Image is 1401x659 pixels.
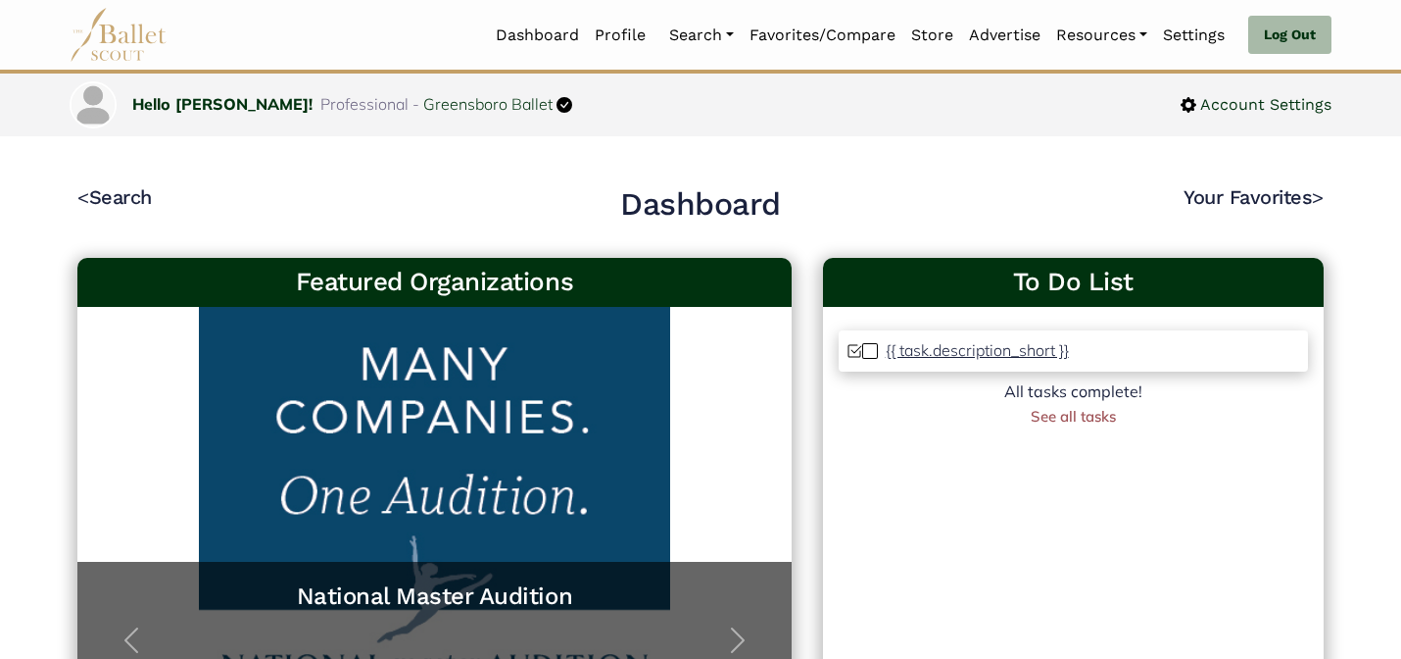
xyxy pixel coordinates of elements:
a: To Do List [839,266,1308,299]
a: Log Out [1248,16,1331,55]
a: <Search [77,185,152,209]
h3: Featured Organizations [93,266,776,299]
a: Hello [PERSON_NAME]! [132,94,313,114]
a: National Master Audition [97,582,772,612]
code: > [1312,184,1324,209]
img: profile picture [72,83,115,127]
a: Advertise [961,15,1048,56]
h2: Dashboard [620,184,781,226]
code: < [77,184,89,209]
a: Favorites/Compare [742,15,903,56]
a: Profile [587,15,653,56]
span: Account Settings [1196,92,1331,118]
a: Search [661,15,742,56]
a: Greensboro Ballet [423,94,553,114]
a: See all tasks [1031,407,1116,426]
a: Store [903,15,961,56]
p: {{ task.description_short }} [886,340,1069,360]
div: All tasks complete! [839,380,1308,405]
span: - [412,94,419,114]
a: Account Settings [1181,92,1331,118]
span: Professional [320,94,409,114]
a: Dashboard [488,15,587,56]
a: Resources [1048,15,1155,56]
a: Your Favorites> [1184,185,1324,209]
a: Settings [1155,15,1232,56]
